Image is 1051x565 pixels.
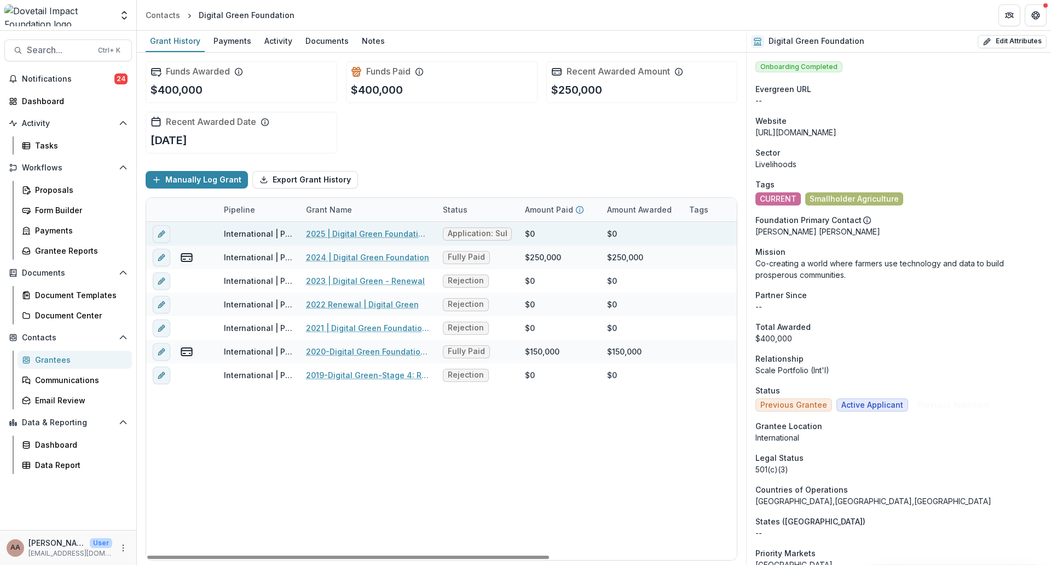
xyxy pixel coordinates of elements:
button: edit [153,225,170,243]
p: Scale Portfolio (Int'l) [755,364,1042,376]
a: [URL][DOMAIN_NAME] [755,128,836,137]
a: Documents [301,31,353,52]
span: States ([GEOGRAPHIC_DATA]) [755,516,865,527]
span: Grantee Location [755,420,822,432]
button: Open Data & Reporting [4,414,132,431]
span: Total Awarded [755,321,811,333]
span: Website [755,115,787,127]
p: Foundation Primary Contact [755,214,862,226]
div: Grant Name [299,198,436,221]
h2: Recent Awarded Amount [567,66,670,77]
button: Notifications24 [4,70,132,88]
span: Onboarding Completed [755,61,842,72]
div: Data Report [35,459,123,471]
p: [PERSON_NAME] [PERSON_NAME] [28,537,85,549]
span: 24 [114,73,128,84]
p: [EMAIL_ADDRESS][DOMAIN_NAME] [28,549,112,558]
button: edit [153,319,170,337]
div: 501(c)(3) [755,464,1042,475]
h2: Funds Awarded [166,66,230,77]
div: $0 [607,299,617,310]
img: Dovetail Impact Foundation logo [4,4,112,26]
div: International | Prospects Pipeline [224,275,293,287]
p: Livelihoods [755,158,1042,170]
div: Status [436,204,474,215]
button: Open Documents [4,264,132,282]
div: Communications [35,374,123,386]
a: Form Builder [18,201,132,219]
div: $150,000 [607,346,642,357]
span: Sector [755,147,780,158]
span: Fully Paid [448,253,485,262]
div: Status [436,198,518,221]
button: Search... [4,39,132,61]
div: Proposals [35,184,123,196]
span: Priority Markets [755,547,816,559]
button: Get Help [1025,4,1047,26]
button: Open Activity [4,115,132,132]
button: Export Grant History [252,171,358,189]
span: Active Applicant [841,401,903,410]
p: Co-creating a world where farmers use technology and data to build prosperous communities. [755,258,1042,281]
a: 2020-Digital Green Foundation-Stage 4: Renewal [306,346,430,357]
div: Notes [357,33,389,49]
span: Application: Submitted [448,229,507,238]
div: Email Review [35,395,123,406]
div: Tags [683,198,765,221]
a: Grantees [18,351,132,369]
div: $0 [607,228,617,239]
p: -- [755,301,1042,312]
span: Fully Paid [448,347,485,356]
span: Mission [755,246,786,258]
p: [PERSON_NAME] [PERSON_NAME] [755,226,1042,237]
span: Workflows [22,163,114,173]
button: edit [153,343,170,361]
div: Grant Name [299,204,359,215]
a: Grantee Reports [18,242,132,260]
p: [GEOGRAPHIC_DATA],[GEOGRAPHIC_DATA],[GEOGRAPHIC_DATA] [755,495,1042,507]
div: $400,000 [755,333,1042,344]
p: -- [755,95,1042,106]
span: CURRENT [760,195,796,204]
div: Form Builder [35,204,123,216]
div: $250,000 [525,252,561,263]
div: $0 [607,275,617,287]
h2: Recent Awarded Date [166,117,256,127]
button: Open Contacts [4,329,132,346]
span: Rejection [448,323,484,333]
div: Activity [260,33,297,49]
nav: breadcrumb [141,7,299,23]
a: Dashboard [4,92,132,110]
div: Pipeline [217,198,299,221]
div: $0 [525,299,535,310]
p: -- [755,527,1042,539]
a: Dashboard [18,436,132,454]
a: 2024 | Digital Green Foundation [306,252,429,263]
div: Amount Awarded [600,198,683,221]
span: Contacts [22,333,114,343]
span: Previous Applicant [917,401,989,410]
div: International | Prospects Pipeline [224,299,293,310]
div: Payments [209,33,256,49]
div: Document Center [35,310,123,321]
p: International [755,432,1042,443]
div: $250,000 [607,252,643,263]
div: International | Prospects Pipeline [224,252,293,263]
button: More [117,541,130,555]
div: Grant History [146,33,205,49]
p: [DATE] [151,132,187,149]
span: Tags [755,179,775,190]
div: Dashboard [22,95,123,107]
div: Contacts [146,9,180,21]
button: edit [153,296,170,313]
a: Contacts [141,7,184,23]
div: $0 [525,228,535,239]
button: Open entity switcher [117,4,132,26]
span: Evergreen URL [755,83,811,95]
a: Communications [18,371,132,389]
p: $400,000 [151,82,203,98]
a: Document Center [18,306,132,324]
